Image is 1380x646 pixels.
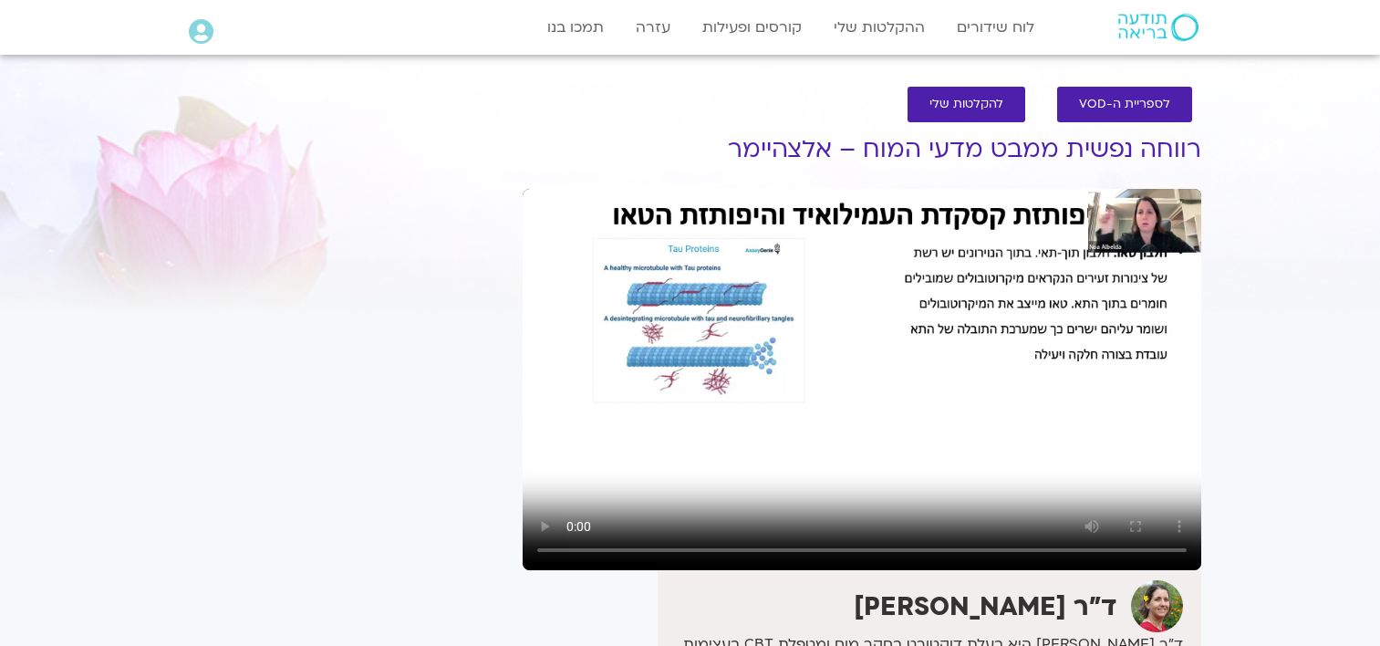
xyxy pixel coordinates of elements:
[1131,580,1183,632] img: ד"ר נועה אלבלדה
[929,98,1003,111] span: להקלטות שלי
[693,10,811,45] a: קורסים ופעילות
[825,10,934,45] a: ההקלטות שלי
[538,10,613,45] a: תמכו בנו
[1057,87,1192,122] a: לספריית ה-VOD
[948,10,1043,45] a: לוח שידורים
[854,589,1117,624] strong: ד"ר [PERSON_NAME]
[1118,14,1198,41] img: תודעה בריאה
[627,10,680,45] a: עזרה
[1079,98,1170,111] span: לספריית ה-VOD
[908,87,1025,122] a: להקלטות שלי
[523,136,1201,163] h1: רווחה נפשית ממבט מדעי המוח – אלצהיימר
